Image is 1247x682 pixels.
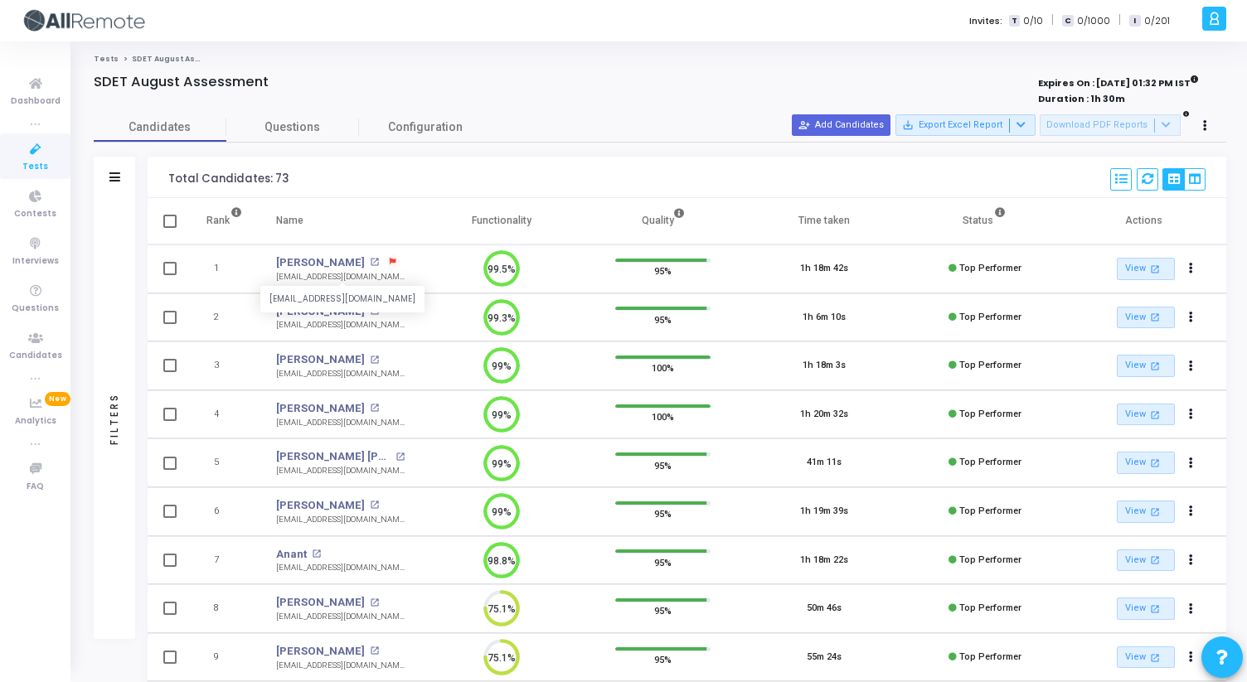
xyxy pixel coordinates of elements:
[800,262,848,276] div: 1h 18m 42s
[1038,92,1125,105] strong: Duration : 1h 30m
[276,660,405,672] div: [EMAIL_ADDRESS][DOMAIN_NAME]
[1179,355,1202,378] button: Actions
[792,114,890,136] button: Add Candidates
[1129,15,1140,27] span: I
[803,359,846,373] div: 1h 18m 3s
[1179,452,1202,475] button: Actions
[1148,456,1162,470] mat-icon: open_in_new
[959,651,1021,662] span: Top Performer
[94,54,119,64] a: Tests
[189,438,260,487] td: 5
[654,602,672,619] span: 95%
[1179,597,1202,621] button: Actions
[1144,14,1170,28] span: 0/201
[1117,597,1175,620] a: View
[132,54,237,64] span: SDET August Assessment
[1179,549,1202,572] button: Actions
[1179,501,1202,524] button: Actions
[312,549,321,559] mat-icon: open_in_new
[22,160,48,174] span: Tests
[800,408,848,422] div: 1h 20m 32s
[582,198,743,244] th: Quality
[1117,307,1175,329] a: View
[45,392,70,406] span: New
[11,94,61,109] span: Dashboard
[1148,408,1162,422] mat-icon: open_in_new
[276,562,405,574] div: [EMAIL_ADDRESS][DOMAIN_NAME]
[654,311,672,327] span: 95%
[1148,602,1162,616] mat-icon: open_in_new
[1051,12,1054,29] span: |
[652,360,674,376] span: 100%
[12,254,59,268] span: Interviews
[370,646,379,655] mat-icon: open_in_new
[94,74,269,90] h4: SDET August Assessment
[276,417,405,429] div: [EMAIL_ADDRESS][DOMAIN_NAME]
[798,211,850,230] div: Time taken
[276,319,405,331] div: [EMAIL_ADDRESS][DOMAIN_NAME]
[370,404,379,413] mat-icon: open_in_new
[370,258,379,267] mat-icon: open_in_new
[959,409,1021,419] span: Top Performer
[959,602,1021,613] span: Top Performer
[276,211,303,230] div: Name
[107,327,122,510] div: Filters
[189,198,260,244] th: Rank
[276,611,405,623] div: [EMAIL_ADDRESS][DOMAIN_NAME]
[276,448,391,465] a: [PERSON_NAME] [PERSON_NAME]
[1117,501,1175,523] a: View
[1117,452,1175,474] a: View
[654,457,672,473] span: 95%
[189,293,260,342] td: 2
[94,119,226,136] span: Candidates
[1077,14,1110,28] span: 0/1000
[905,198,1065,244] th: Status
[1179,258,1202,281] button: Actions
[276,497,365,514] a: [PERSON_NAME]
[94,54,1226,65] nav: breadcrumb
[969,14,1002,28] label: Invites:
[1179,646,1202,669] button: Actions
[189,244,260,293] td: 1
[260,287,425,312] div: [EMAIL_ADDRESS][DOMAIN_NAME]
[800,554,848,568] div: 1h 18m 22s
[370,356,379,365] mat-icon: open_in_new
[276,368,405,380] div: [EMAIL_ADDRESS][DOMAIN_NAME]
[1065,198,1226,244] th: Actions
[1117,258,1175,280] a: View
[654,554,672,570] span: 95%
[276,465,405,477] div: [EMAIL_ADDRESS][DOMAIN_NAME]
[189,633,260,682] td: 9
[652,409,674,425] span: 100%
[895,114,1036,136] button: Export Excel Report
[1148,553,1162,567] mat-icon: open_in_new
[21,4,145,37] img: logo
[1162,168,1206,191] div: View Options
[959,505,1021,516] span: Top Performer
[1040,114,1181,136] button: Download PDF Reports
[807,456,842,470] div: 41m 11s
[226,119,359,136] span: Questions
[654,651,672,668] span: 95%
[1038,72,1199,90] strong: Expires On : [DATE] 01:32 PM IST
[276,271,405,283] div: [EMAIL_ADDRESS][DOMAIN_NAME]
[1118,12,1121,29] span: |
[1148,310,1162,324] mat-icon: open_in_new
[276,643,365,660] a: [PERSON_NAME]
[189,390,260,439] td: 4
[1117,404,1175,426] a: View
[1179,403,1202,426] button: Actions
[1148,651,1162,665] mat-icon: open_in_new
[370,598,379,607] mat-icon: open_in_new
[168,172,289,186] div: Total Candidates: 73
[807,602,842,616] div: 50m 46s
[800,505,848,519] div: 1h 19m 39s
[276,514,405,526] div: [EMAIL_ADDRESS][DOMAIN_NAME]
[1009,15,1020,27] span: T
[959,263,1021,273] span: Top Performer
[1179,306,1202,329] button: Actions
[14,207,56,221] span: Contests
[1117,549,1175,572] a: View
[959,554,1021,565] span: Top Performer
[1117,646,1175,669] a: View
